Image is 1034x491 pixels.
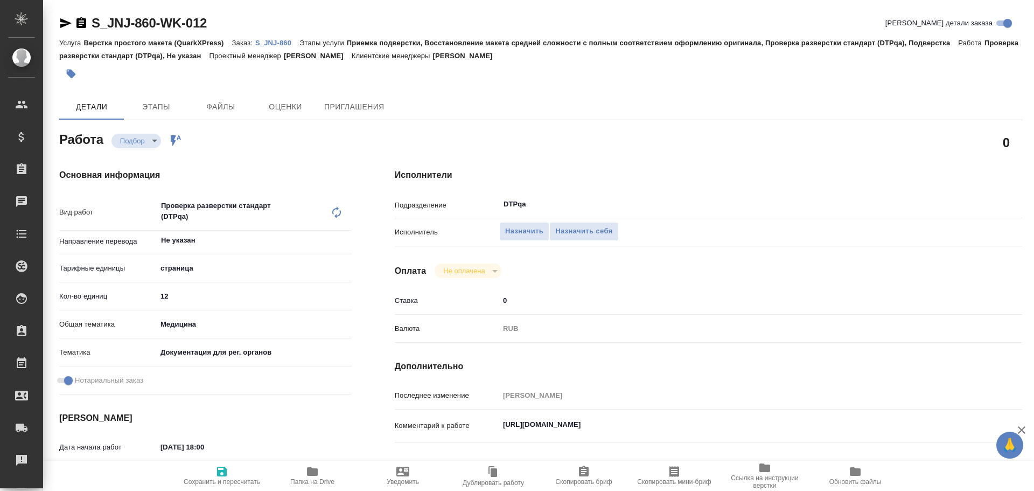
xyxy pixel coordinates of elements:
button: Уведомить [358,461,448,491]
span: Скопировать мини-бриф [637,478,711,486]
button: Скопировать ссылку [75,17,88,30]
span: 🙏 [1001,434,1019,457]
span: Нотариальный заказ [75,375,143,386]
p: [PERSON_NAME] [284,52,352,60]
h4: Дополнительно [395,360,1022,373]
div: Документация для рег. органов [157,343,352,362]
button: Назначить себя [549,222,618,241]
span: Детали [66,100,117,114]
div: Подбор [435,264,501,278]
button: Назначить [499,222,549,241]
a: S_JNJ-860-WK-012 [92,16,207,30]
span: Приглашения [324,100,385,114]
h2: 0 [1003,133,1010,151]
p: Работа [958,39,984,47]
p: Вид работ [59,207,157,218]
button: Не оплачена [440,266,488,275]
span: Дублировать работу [463,479,524,487]
span: Файлы [195,100,247,114]
button: Обновить файлы [810,461,900,491]
h2: Работа [59,129,103,148]
a: S_JNJ-860 [255,38,299,47]
p: Валюта [395,323,499,334]
p: Приемка подверстки, Восстановление макета средней сложности с полным соответствием оформлению ори... [347,39,959,47]
h4: Оплата [395,265,427,278]
h4: Исполнители [395,169,1022,182]
span: Оценки [260,100,311,114]
span: Папка на Drive [290,478,334,486]
p: Кол-во единиц [59,291,157,302]
p: S_JNJ-860 [255,39,299,47]
input: ✎ Введи что-нибудь [157,288,352,304]
button: Сохранить и пересчитать [177,461,267,491]
div: страница [157,259,352,278]
p: [PERSON_NAME] [433,52,501,60]
input: ✎ Введи что-нибудь [499,293,970,308]
p: Дата начала работ [59,442,157,453]
span: Обновить файлы [829,478,882,486]
div: RUB [499,320,970,338]
p: Услуга [59,39,83,47]
p: Комментарий к работе [395,420,499,431]
input: Пустое поле [499,388,970,403]
span: Ссылка на инструкции верстки [726,474,804,489]
h4: [PERSON_NAME] [59,412,352,425]
button: Open [964,203,966,205]
p: Ставка [395,295,499,306]
button: Добавить тэг [59,62,83,86]
span: Сохранить и пересчитать [184,478,260,486]
span: [PERSON_NAME] детали заказа [885,18,993,29]
textarea: /Clients/[PERSON_NAME] and [PERSON_NAME] Medical/Orders/S_JNJ-860/DTP/S_JNJ-860-WK-012 [499,457,970,475]
button: 🙏 [996,432,1023,459]
p: Исполнитель [395,227,499,238]
button: Дублировать работу [448,461,539,491]
button: Подбор [117,136,148,146]
h4: Основная информация [59,169,352,182]
span: Скопировать бриф [555,478,612,486]
p: Направление перевода [59,236,157,247]
div: Подбор [111,134,161,148]
p: Общая тематика [59,319,157,330]
p: Верстка простого макета (QuarkXPress) [83,39,232,47]
button: Скопировать бриф [539,461,629,491]
button: Ссылка на инструкции верстки [719,461,810,491]
button: Папка на Drive [267,461,358,491]
span: Этапы [130,100,182,114]
button: Open [346,239,348,241]
input: ✎ Введи что-нибудь [157,439,251,455]
span: Назначить себя [555,225,612,238]
button: Скопировать мини-бриф [629,461,719,491]
p: Тарифные единицы [59,263,157,274]
p: Заказ: [232,39,255,47]
textarea: [URL][DOMAIN_NAME] [499,416,970,434]
p: Проектный менеджер [209,52,283,60]
span: Уведомить [387,478,419,486]
p: Этапы услуги [299,39,347,47]
p: Последнее изменение [395,390,499,401]
div: Медицина [157,315,352,334]
span: Назначить [505,225,543,238]
p: Тематика [59,347,157,358]
button: Скопировать ссылку для ЯМессенджера [59,17,72,30]
p: Подразделение [395,200,499,211]
p: Клиентские менеджеры [352,52,433,60]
